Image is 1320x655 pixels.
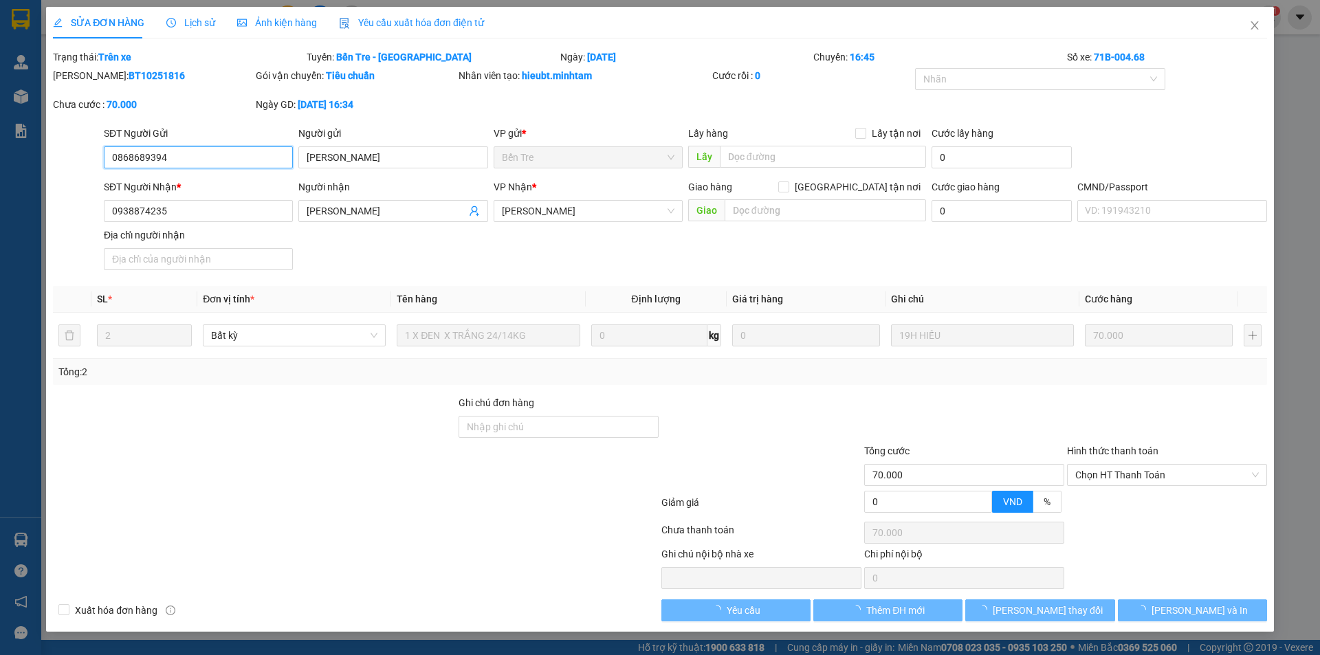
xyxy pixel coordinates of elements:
span: clock-circle [166,18,176,27]
span: % [1044,496,1050,507]
div: Chuyến: [812,49,1066,65]
div: Ngày: [559,49,813,65]
span: VND [1003,496,1022,507]
span: Định lượng [632,293,681,304]
span: Lấy tận nơi [866,126,926,141]
input: 0 [1085,324,1233,346]
span: Tổng cước [864,445,910,456]
label: Ghi chú đơn hàng [459,397,534,408]
span: Lấy hàng [688,128,728,139]
span: edit [53,18,63,27]
input: Dọc đường [720,146,926,168]
div: VP gửi [494,126,683,141]
span: VP Nhận [494,181,532,192]
div: Tổng: 2 [58,364,509,379]
span: Lấy [688,146,720,168]
div: SĐT Người Gửi [104,126,293,141]
button: [PERSON_NAME] thay đổi [965,599,1114,621]
b: Tiêu chuẩn [326,70,375,81]
b: 0 [755,70,760,81]
span: Lịch sử [166,17,215,28]
div: Ghi chú nội bộ nhà xe [661,546,861,567]
div: Ngày GD: [256,97,456,112]
span: Xuất hóa đơn hàng [69,603,163,618]
span: loading [712,605,727,614]
b: hieubt.minhtam [522,70,592,81]
div: Số xe: [1066,49,1268,65]
span: picture [237,18,247,27]
div: Địa chỉ người nhận [104,227,293,243]
span: [GEOGRAPHIC_DATA] tận nơi [789,179,926,195]
span: Yêu cầu xuất hóa đơn điện tử [339,17,484,28]
div: Trạng thái: [52,49,305,65]
div: [PERSON_NAME]: [53,68,253,83]
span: Giao hàng [688,181,732,192]
label: Cước lấy hàng [932,128,993,139]
span: Giao [688,199,725,221]
b: 70.000 [107,99,137,110]
div: Gói vận chuyển: [256,68,456,83]
span: Yêu cầu [727,603,760,618]
th: Ghi chú [885,286,1079,313]
div: Chưa thanh toán [660,522,863,546]
input: VD: Bàn, Ghế [397,324,580,346]
span: Giá trị hàng [732,293,783,304]
b: [DATE] [587,52,616,63]
label: Cước giao hàng [932,181,1000,192]
button: Thêm ĐH mới [813,599,962,621]
b: Trên xe [98,52,131,63]
button: plus [1244,324,1262,346]
b: Bến Tre - [GEOGRAPHIC_DATA] [336,52,472,63]
input: Dọc đường [725,199,926,221]
div: CMND/Passport [1077,179,1266,195]
input: 0 [732,324,880,346]
span: loading [851,605,866,614]
span: [PERSON_NAME] thay đổi [993,603,1103,618]
div: Giảm giá [660,495,863,519]
button: Close [1235,7,1274,45]
span: loading [1136,605,1152,614]
input: Ghi chú đơn hàng [459,416,659,438]
span: Tên hàng [397,293,437,304]
div: Người gửi [298,126,487,141]
span: Chọn HT Thanh Toán [1075,465,1259,485]
span: SỬA ĐƠN HÀNG [53,17,144,28]
label: Hình thức thanh toán [1067,445,1158,456]
div: Tuyến: [305,49,559,65]
span: SL [97,293,108,304]
span: Bất kỳ [211,325,377,346]
div: Chi phí nội bộ [864,546,1064,567]
span: Ảnh kiện hàng [237,17,317,28]
div: Nhân viên tạo: [459,68,709,83]
button: delete [58,324,80,346]
b: 16:45 [850,52,874,63]
span: Thêm ĐH mới [866,603,925,618]
b: 71B-004.68 [1094,52,1145,63]
span: Đơn vị tính [203,293,254,304]
input: Địa chỉ của người nhận [104,248,293,270]
div: Chưa cước : [53,97,253,112]
span: kg [707,324,721,346]
span: [PERSON_NAME] và In [1152,603,1248,618]
span: info-circle [166,606,175,615]
span: Hồ Chí Minh [502,201,674,221]
img: icon [339,18,350,29]
div: Cước rồi : [712,68,912,83]
span: Cước hàng [1085,293,1132,304]
button: Yêu cầu [661,599,811,621]
div: SĐT Người Nhận [104,179,293,195]
input: Ghi Chú [891,324,1074,346]
input: Cước giao hàng [932,200,1072,222]
b: [DATE] 16:34 [298,99,353,110]
span: user-add [469,206,480,217]
input: Cước lấy hàng [932,146,1072,168]
span: close [1249,20,1260,31]
button: [PERSON_NAME] và In [1118,599,1267,621]
div: Người nhận [298,179,487,195]
b: BT10251816 [129,70,185,81]
span: Bến Tre [502,147,674,168]
span: loading [978,605,993,614]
